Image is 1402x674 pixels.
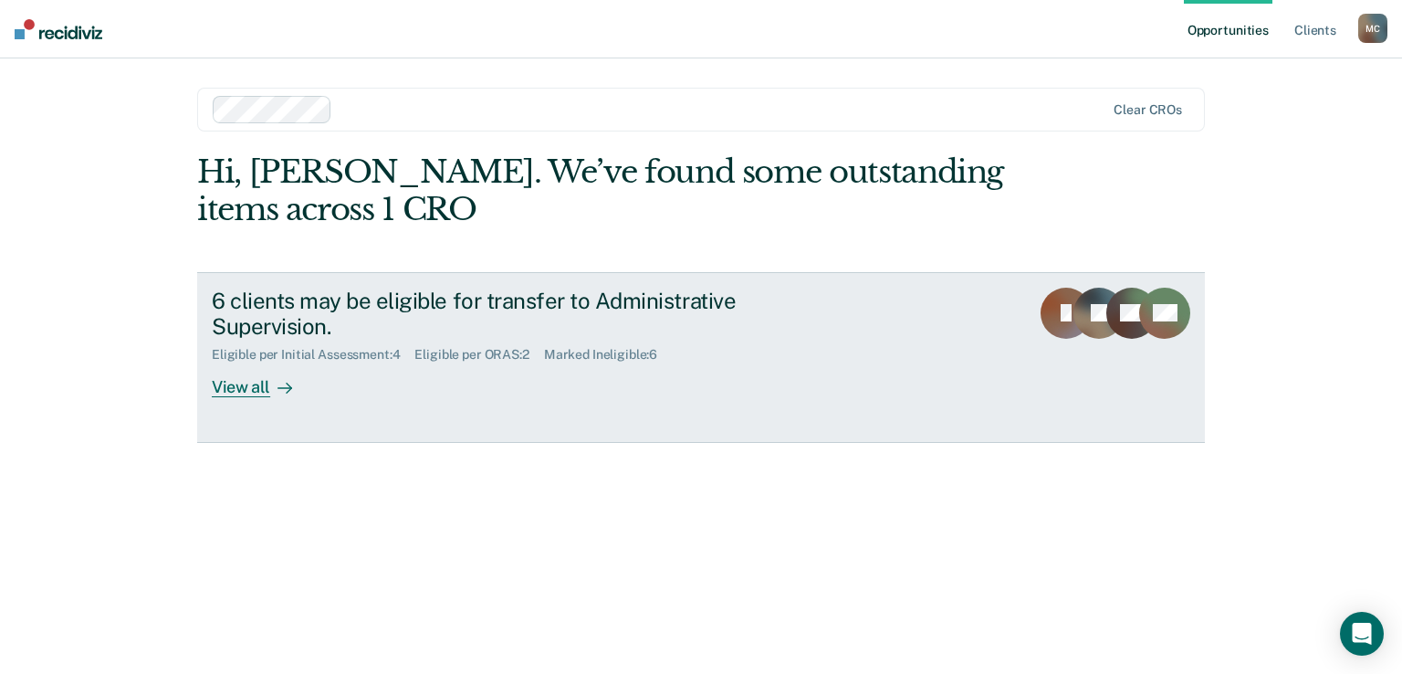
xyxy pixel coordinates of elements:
[1358,14,1387,43] button: MC
[1358,14,1387,43] div: M C
[212,347,414,363] div: Eligible per Initial Assessment : 4
[212,288,853,341] div: 6 clients may be eligible for transfer to Administrative Supervision.
[15,19,102,39] img: Recidiviz
[197,272,1205,443] a: 6 clients may be eligible for transfer to Administrative Supervision.Eligible per Initial Assessm...
[414,347,543,363] div: Eligible per ORAS : 2
[212,363,314,398] div: View all
[1114,102,1182,118] div: Clear CROs
[1340,612,1384,656] div: Open Intercom Messenger
[197,153,1003,228] div: Hi, [PERSON_NAME]. We’ve found some outstanding items across 1 CRO
[544,347,672,363] div: Marked Ineligible : 6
